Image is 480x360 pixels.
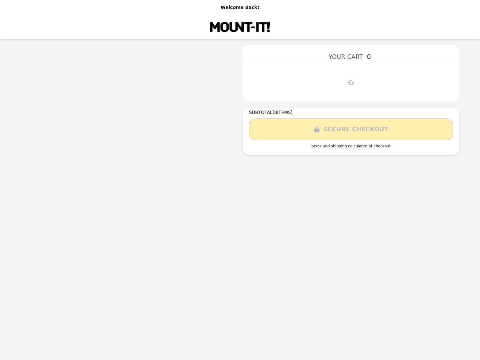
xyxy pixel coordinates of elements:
[4,4,475,10] p: Welcome Back!
[249,143,453,149] div: taxes and shipping calculated at checkout
[273,110,292,115] span: ( 0 ITEMS)
[208,19,271,34] img: Brand Logo
[328,52,363,61] span: YOUR CART
[364,52,373,61] span: 0
[249,110,273,115] span: SUBTOTAL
